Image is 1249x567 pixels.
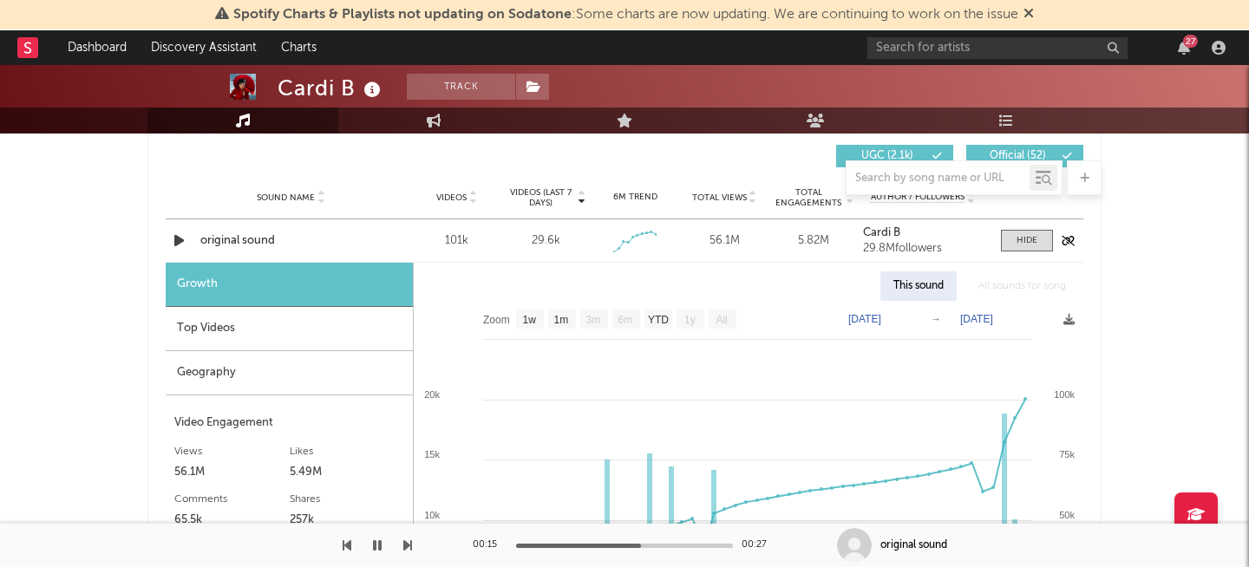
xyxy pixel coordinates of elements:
div: Geography [166,351,413,395]
a: Cardi B [863,227,984,239]
span: UGC ( 2.1k ) [847,151,927,161]
div: 29.6k [532,232,560,250]
div: 00:27 [742,535,776,556]
text: 1m [554,314,569,326]
text: 15k [424,449,440,459]
div: All sounds for song [965,271,1079,301]
span: Videos (last 7 days) [506,187,576,208]
div: Comments [174,489,290,510]
span: Videos [436,192,467,203]
a: original sound [200,232,382,250]
div: Video Engagement [174,413,404,433]
span: Spotify Charts & Playlists not updating on Sodatone [233,8,572,22]
a: Discovery Assistant [139,30,269,65]
text: 10k [424,510,440,520]
div: Likes [290,441,405,462]
div: 6M Trend [595,191,676,204]
text: 1w [523,314,537,326]
input: Search by song name or URL [847,172,1030,186]
div: Shares [290,489,405,510]
span: : Some charts are now updating. We are continuing to work on the issue [233,8,1018,22]
text: → [931,313,941,325]
div: 5.49M [290,462,405,483]
text: [DATE] [960,313,993,325]
div: 56.1M [684,232,765,250]
button: 27 [1178,41,1190,55]
text: 1y [684,314,696,326]
div: original sound [880,538,947,553]
div: Growth [166,263,413,307]
span: Dismiss [1023,8,1034,22]
span: Sound Name [257,192,315,203]
div: Views [174,441,290,462]
button: UGC(2.1k) [836,145,953,167]
div: 56.1M [174,462,290,483]
div: 257k [290,510,405,531]
div: Cardi B [278,74,385,102]
strong: Cardi B [863,227,900,238]
div: 101k [416,232,497,250]
div: 65.5k [174,510,290,531]
text: YTD [648,314,669,326]
input: Search for artists [867,37,1128,59]
div: Top Videos [166,307,413,351]
text: 100k [1054,389,1075,400]
span: Total Engagements [774,187,844,208]
div: 00:15 [473,535,507,556]
span: Author / Followers [871,192,965,203]
span: Official ( 52 ) [978,151,1057,161]
text: 75k [1059,449,1075,459]
text: 50k [1059,510,1075,520]
div: 5.82M [774,232,854,250]
a: Dashboard [56,30,139,65]
span: Total Views [692,192,747,203]
button: Official(52) [966,145,1083,167]
text: 20k [424,389,440,400]
text: 3m [586,314,601,326]
div: 29.8M followers [863,243,984,255]
button: Track [407,74,515,100]
div: This sound [880,271,957,301]
text: 6m [618,314,633,326]
text: [DATE] [848,313,881,325]
div: 27 [1183,35,1198,48]
text: All [716,314,727,326]
text: Zoom [483,314,510,326]
a: Charts [269,30,329,65]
